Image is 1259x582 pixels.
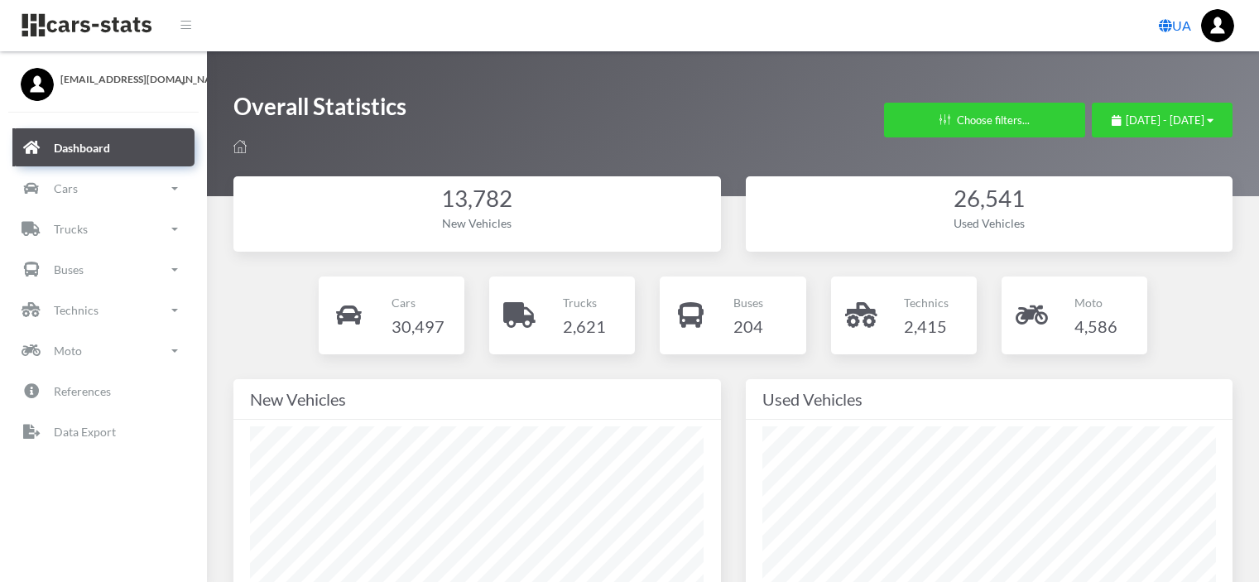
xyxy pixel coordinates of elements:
span: [DATE] - [DATE] [1126,113,1204,127]
a: UA [1152,9,1198,42]
p: Trucks [563,292,606,313]
a: [EMAIL_ADDRESS][DOMAIN_NAME] [21,68,186,87]
h1: Overall Statistics [233,91,406,130]
span: [EMAIL_ADDRESS][DOMAIN_NAME] [60,72,186,87]
div: Used Vehicles [762,214,1217,232]
button: [DATE] - [DATE] [1092,103,1233,137]
p: Cars [54,178,78,199]
p: Data Export [54,421,116,442]
h4: 2,415 [904,313,949,339]
img: navbar brand [21,12,153,38]
div: 26,541 [762,183,1217,215]
div: Used Vehicles [762,386,1217,412]
a: Technics [12,291,195,329]
p: Technics [54,300,99,320]
a: Buses [12,251,195,289]
a: Data Export [12,413,195,451]
p: Trucks [54,219,88,239]
p: Cars [392,292,444,313]
h4: 204 [733,313,763,339]
a: Dashboard [12,129,195,167]
button: Choose filters... [884,103,1085,137]
h4: 2,621 [563,313,606,339]
h4: 4,586 [1074,313,1117,339]
a: References [12,373,195,411]
p: Moto [1074,292,1117,313]
p: Dashboard [54,137,110,158]
p: References [54,381,111,402]
p: Buses [733,292,763,313]
p: Buses [54,259,84,280]
a: Trucks [12,210,195,248]
div: 13,782 [250,183,704,215]
div: New Vehicles [250,386,704,412]
p: Technics [904,292,949,313]
p: Moto [54,340,82,361]
a: Cars [12,170,195,208]
img: ... [1201,9,1234,42]
a: Moto [12,332,195,370]
h4: 30,497 [392,313,444,339]
div: New Vehicles [250,214,704,232]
